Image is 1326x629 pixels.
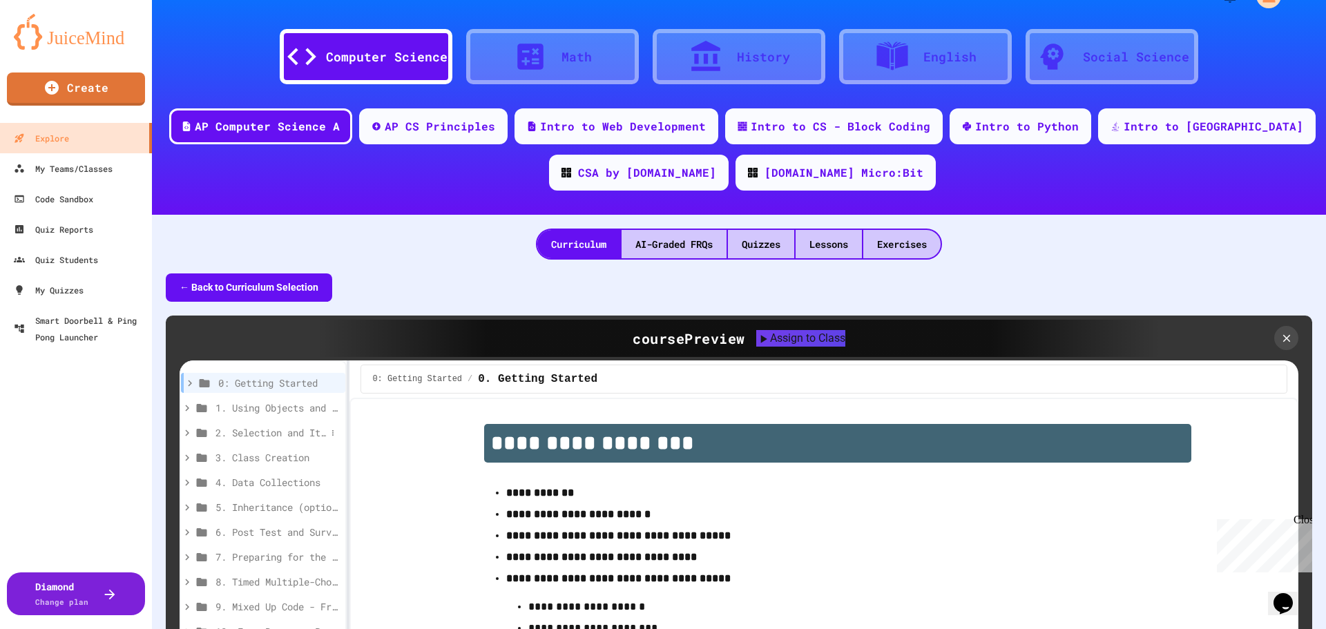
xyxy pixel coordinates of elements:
[14,14,138,50] img: logo-orange.svg
[195,118,340,135] div: AP Computer Science A
[215,500,340,514] span: 5. Inheritance (optional)
[6,6,95,88] div: Chat with us now!Close
[14,221,93,238] div: Quiz Reports
[215,550,340,564] span: 7. Preparing for the Exam
[14,282,84,298] div: My Quizzes
[468,374,472,385] span: /
[561,168,571,177] img: CODE_logo_RGB.png
[215,574,340,589] span: 8. Timed Multiple-Choice Exams
[1211,514,1312,572] iframe: chat widget
[751,118,930,135] div: Intro to CS - Block Coding
[561,48,592,66] div: Math
[1083,48,1189,66] div: Social Science
[385,118,495,135] div: AP CS Principles
[215,525,340,539] span: 6. Post Test and Survey
[748,168,758,177] img: CODE_logo_RGB.png
[796,230,862,258] div: Lessons
[7,72,145,106] a: Create
[14,312,146,345] div: Smart Doorbell & Ping Pong Launcher
[622,230,727,258] div: AI-Graded FRQs
[326,48,448,66] div: Computer Science
[578,164,716,181] div: CSA by [DOMAIN_NAME]
[326,426,340,440] button: More options
[215,599,340,614] span: 9. Mixed Up Code - Free Response Practice
[1124,118,1303,135] div: Intro to [GEOGRAPHIC_DATA]
[215,425,326,440] span: 2. Selection and Iteration
[35,579,88,608] div: Diamond
[14,130,69,146] div: Explore
[737,48,790,66] div: History
[7,572,145,615] button: DiamondChange plan
[1268,574,1312,615] iframe: chat widget
[14,160,113,177] div: My Teams/Classes
[633,328,745,349] div: course Preview
[728,230,794,258] div: Quizzes
[166,273,332,302] button: ← Back to Curriculum Selection
[975,118,1079,135] div: Intro to Python
[540,118,706,135] div: Intro to Web Development
[14,251,98,268] div: Quiz Students
[863,230,941,258] div: Exercises
[372,374,462,385] span: 0: Getting Started
[215,450,340,465] span: 3. Class Creation
[218,376,340,390] span: 0: Getting Started
[756,330,845,347] button: Assign to Class
[923,48,977,66] div: English
[765,164,923,181] div: [DOMAIN_NAME] Micro:Bit
[215,400,340,415] span: 1. Using Objects and Methods
[478,371,597,387] span: 0. Getting Started
[537,230,620,258] div: Curriculum
[14,191,93,207] div: Code Sandbox
[215,475,340,490] span: 4. Data Collections
[35,597,88,607] span: Change plan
